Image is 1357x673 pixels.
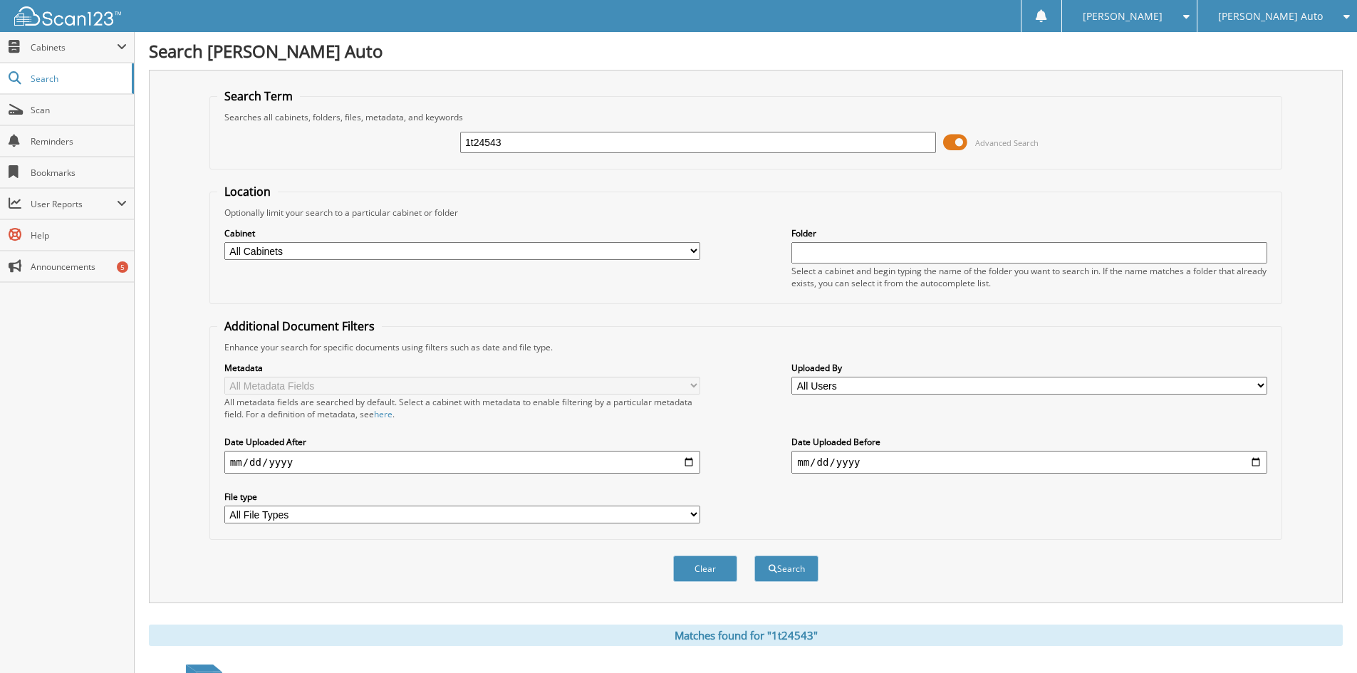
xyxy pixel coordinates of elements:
label: File type [224,491,700,503]
span: [PERSON_NAME] Auto [1218,12,1323,21]
button: Clear [673,555,737,582]
legend: Additional Document Filters [217,318,382,334]
div: Searches all cabinets, folders, files, metadata, and keywords [217,111,1274,123]
span: Scan [31,104,127,116]
button: Search [754,555,818,582]
input: start [224,451,700,474]
div: 5 [117,261,128,273]
input: end [791,451,1267,474]
span: Search [31,73,125,85]
label: Uploaded By [791,362,1267,374]
div: Select a cabinet and begin typing the name of the folder you want to search in. If the name match... [791,265,1267,289]
span: Bookmarks [31,167,127,179]
label: Cabinet [224,227,700,239]
div: Enhance your search for specific documents using filters such as date and file type. [217,341,1274,353]
span: Help [31,229,127,241]
h1: Search [PERSON_NAME] Auto [149,39,1343,63]
span: User Reports [31,198,117,210]
div: Matches found for "1t24543" [149,625,1343,646]
img: scan123-logo-white.svg [14,6,121,26]
div: Optionally limit your search to a particular cabinet or folder [217,207,1274,219]
legend: Location [217,184,278,199]
label: Folder [791,227,1267,239]
div: All metadata fields are searched by default. Select a cabinet with metadata to enable filtering b... [224,396,700,420]
span: Cabinets [31,41,117,53]
span: Announcements [31,261,127,273]
span: Advanced Search [975,137,1039,148]
span: [PERSON_NAME] [1083,12,1163,21]
a: here [374,408,392,420]
label: Metadata [224,362,700,374]
legend: Search Term [217,88,300,104]
label: Date Uploaded Before [791,436,1267,448]
span: Reminders [31,135,127,147]
label: Date Uploaded After [224,436,700,448]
